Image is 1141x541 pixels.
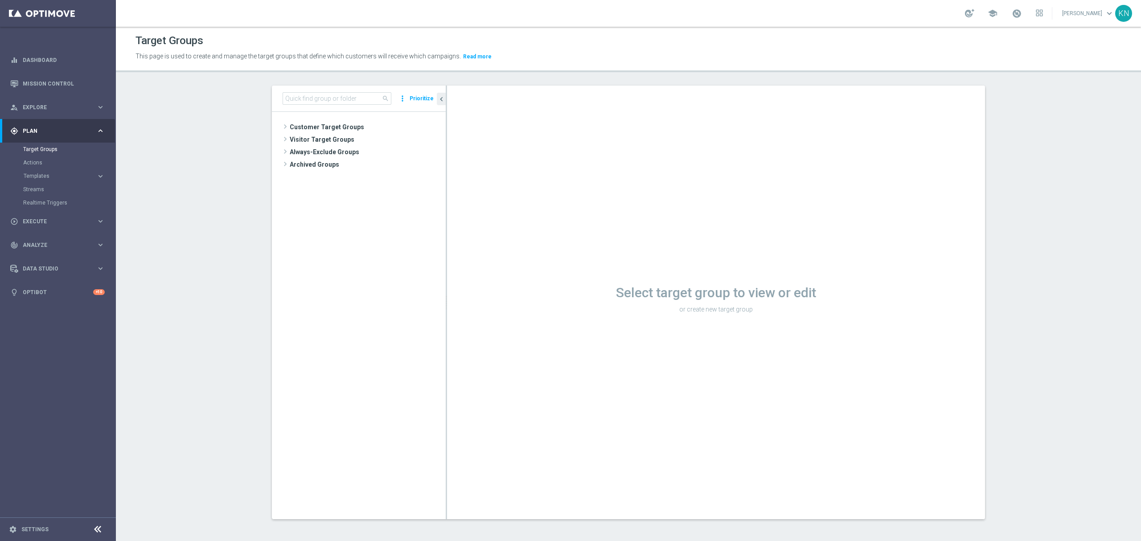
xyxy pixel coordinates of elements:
button: Mission Control [10,80,105,87]
span: Explore [23,105,96,110]
button: Read more [462,52,493,61]
span: Visitor Target Groups [290,133,446,146]
div: Realtime Triggers [23,196,115,209]
div: Data Studio [10,265,96,273]
span: Archived Groups [290,158,446,171]
i: track_changes [10,241,18,249]
i: gps_fixed [10,127,18,135]
button: Data Studio keyboard_arrow_right [10,265,105,272]
div: Optibot [10,280,105,304]
i: equalizer [10,56,18,64]
i: settings [9,525,17,533]
i: keyboard_arrow_right [96,241,105,249]
i: keyboard_arrow_right [96,172,105,180]
i: person_search [10,103,18,111]
h1: Select target group to view or edit [447,285,985,301]
span: Customer Target Groups [290,121,446,133]
div: Analyze [10,241,96,249]
div: Mission Control [10,72,105,95]
i: keyboard_arrow_right [96,127,105,135]
button: Prioritize [408,93,435,105]
button: Templates keyboard_arrow_right [23,172,105,180]
a: Settings [21,527,49,532]
div: KN [1115,5,1132,22]
i: keyboard_arrow_right [96,264,105,273]
span: This page is used to create and manage the target groups that define which customers will receive... [135,53,461,60]
input: Quick find group or folder [283,92,391,105]
a: Realtime Triggers [23,199,93,206]
a: Mission Control [23,72,105,95]
span: search [382,95,389,102]
div: Execute [10,217,96,225]
h1: Target Groups [135,34,203,47]
button: gps_fixed Plan keyboard_arrow_right [10,127,105,135]
button: track_changes Analyze keyboard_arrow_right [10,242,105,249]
span: Data Studio [23,266,96,271]
a: Optibot [23,280,93,304]
a: [PERSON_NAME]keyboard_arrow_down [1061,7,1115,20]
div: Dashboard [10,48,105,72]
i: chevron_left [437,95,446,103]
i: keyboard_arrow_right [96,217,105,225]
div: Actions [23,156,115,169]
button: person_search Explore keyboard_arrow_right [10,104,105,111]
span: Templates [24,173,87,179]
span: Plan [23,128,96,134]
button: chevron_left [437,93,446,105]
a: Target Groups [23,146,93,153]
button: lightbulb Optibot +10 [10,289,105,296]
a: Dashboard [23,48,105,72]
i: keyboard_arrow_right [96,103,105,111]
span: Analyze [23,242,96,248]
i: more_vert [398,92,407,105]
div: Templates [23,169,115,183]
span: Execute [23,219,96,224]
span: Always-Exclude Groups [290,146,446,158]
div: Target Groups [23,143,115,156]
span: keyboard_arrow_down [1104,8,1114,18]
i: play_circle_outline [10,217,18,225]
button: equalizer Dashboard [10,57,105,64]
div: Explore [10,103,96,111]
div: Plan [10,127,96,135]
div: Streams [23,183,115,196]
p: or create new target group [447,305,985,313]
i: lightbulb [10,288,18,296]
div: Templates [24,173,96,179]
button: play_circle_outline Execute keyboard_arrow_right [10,218,105,225]
span: school [988,8,997,18]
a: Actions [23,159,93,166]
a: Streams [23,186,93,193]
div: +10 [93,289,105,295]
